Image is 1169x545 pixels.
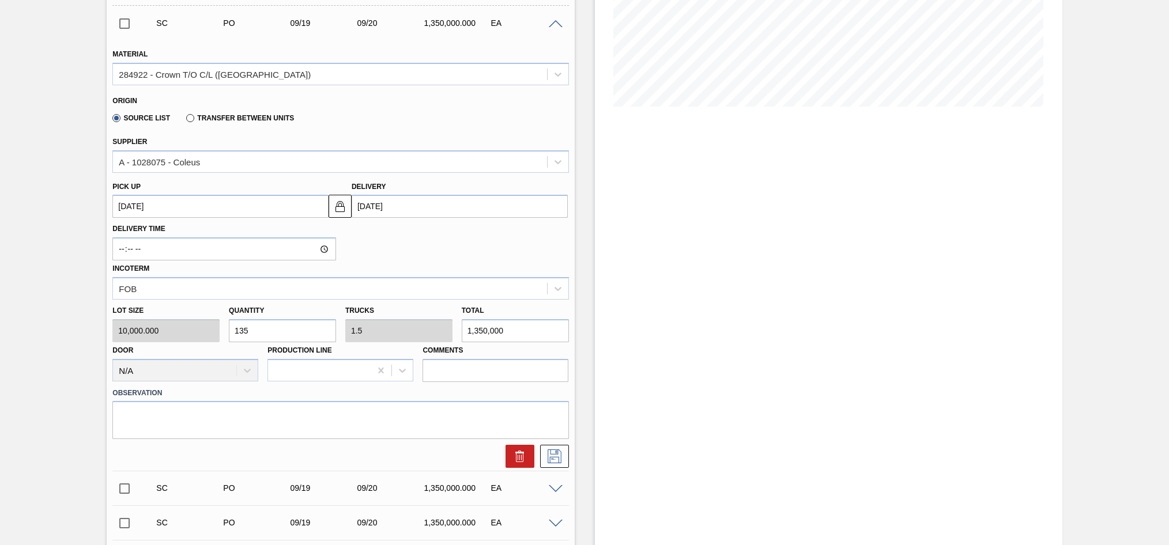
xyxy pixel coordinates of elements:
input: mm/dd/yyyy [112,195,329,218]
img: locked [333,199,347,213]
label: Lot size [112,302,220,319]
div: Purchase order [220,483,295,493]
div: EA [488,18,563,28]
label: Door [112,346,133,354]
div: Suggestion Created [153,483,228,493]
div: 1,350,000.000 [421,483,496,493]
div: FOB [119,283,137,293]
label: Transfer between Units [186,114,294,122]
label: Pick up [112,183,141,191]
div: Purchase order [220,18,295,28]
div: EA [488,483,563,493]
div: 1,350,000.000 [421,518,496,527]
div: 09/20/2025 [354,483,429,493]
label: Material [112,50,148,58]
div: 09/19/2025 [287,18,362,28]
label: Delivery [352,183,386,191]
label: Supplier [112,138,147,146]
div: Suggestion Created [153,518,228,527]
div: EA [488,518,563,527]
button: locked [329,195,352,218]
label: Origin [112,97,137,105]
div: 09/19/2025 [287,483,362,493]
label: Comments [423,342,568,359]
div: Suggestion Created [153,18,228,28]
label: Delivery Time [112,221,336,237]
input: mm/dd/yyyy [352,195,568,218]
div: 1,350,000.000 [421,18,496,28]
label: Source List [112,114,170,122]
div: 09/19/2025 [287,518,362,527]
div: Delete Suggestion [500,445,534,468]
div: 09/20/2025 [354,18,429,28]
label: Incoterm [112,264,149,272]
label: Observation [112,385,568,402]
label: Quantity [229,306,264,315]
label: Production Line [267,346,331,354]
label: Trucks [345,306,374,315]
label: Total [462,306,484,315]
div: 09/20/2025 [354,518,429,527]
div: Save Suggestion [534,445,569,468]
div: A - 1028075 - Coleus [119,157,200,166]
div: 284922 - Crown T/O C/L ([GEOGRAPHIC_DATA]) [119,69,311,79]
div: Purchase order [220,518,295,527]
